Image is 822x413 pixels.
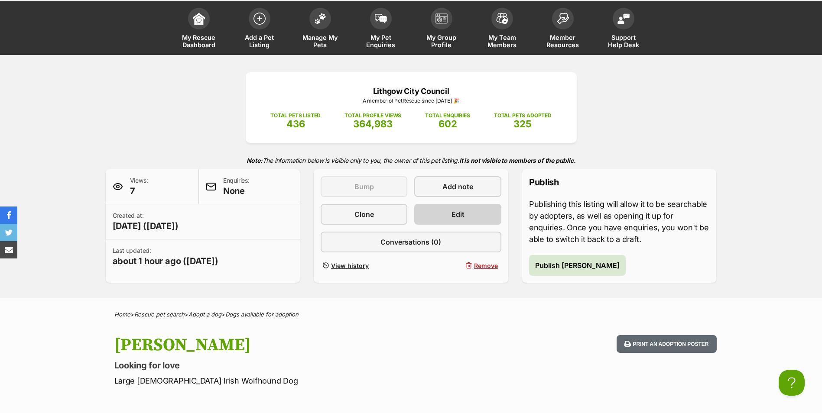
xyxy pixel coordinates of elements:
a: Adopt a dog [188,311,221,318]
a: Conversations (0) [321,232,501,252]
h1: [PERSON_NAME] [114,335,481,355]
span: Add note [442,181,473,192]
span: My Rescue Dashboard [179,34,218,48]
span: My Group Profile [422,34,461,48]
span: Manage My Pets [301,34,340,48]
span: Bump [354,181,374,192]
p: Lithgow City Council [259,85,564,97]
a: My Group Profile [411,3,472,55]
a: Manage My Pets [290,3,351,55]
a: Member Resources [533,3,593,55]
p: Last updated: [113,246,218,267]
a: Support Help Desk [593,3,654,55]
a: Clone [321,204,407,225]
p: A member of PetRescue since [DATE] 🎉 [259,97,564,105]
a: Add a Pet Listing [229,3,290,55]
span: Remove [474,261,498,270]
a: My Rescue Dashboard [169,3,229,55]
span: My Team Members [483,34,522,48]
p: TOTAL PETS ADOPTED [494,112,552,119]
span: 364,983 [353,118,393,129]
strong: Note: [247,157,263,164]
p: Publishing this listing will allow it to be searchable by adopters, as well as opening it up for ... [529,198,710,245]
span: 602 [439,118,457,129]
p: Enquiries: [223,176,250,197]
img: member-resources-icon-8e73f808a243e03378d46382f2149f9095a855e16c252ad45f914b54edf8863c.svg [557,13,569,24]
span: Add a Pet Listing [240,34,279,48]
a: Rescue pet search [134,311,185,318]
a: View history [321,259,407,272]
a: Edit [414,204,501,225]
button: Publish [PERSON_NAME] [529,255,626,276]
img: dashboard-icon-eb2f2d2d3e046f16d808141f083e7271f6b2e854fb5c12c21221c1fb7104beca.svg [193,13,205,25]
img: group-profile-icon-3fa3cf56718a62981997c0bc7e787c4b2cf8bcc04b72c1350f741eb67cf2f40e.svg [435,13,448,24]
p: TOTAL PROFILE VIEWS [344,112,401,119]
button: Print an adoption poster [617,335,716,353]
a: My Team Members [472,3,533,55]
span: 7 [130,185,148,197]
span: 325 [513,118,532,129]
img: add-pet-listing-icon-0afa8454b4691262ce3f59096e99ab1cd57d4a30225e0717b998d2c9b9846f56.svg [253,13,266,25]
button: Bump [321,176,407,197]
p: TOTAL ENQUIRIES [425,112,470,119]
a: Add note [414,176,501,197]
img: manage-my-pets-icon-02211641906a0b7f246fdf0571729dbe1e7629f14944591b6c1af311fb30b64b.svg [314,13,326,24]
p: Looking for love [114,359,481,371]
span: Support Help Desk [604,34,643,48]
img: team-members-icon-5396bd8760b3fe7c0b43da4ab00e1e3bb1a5d9ba89233759b79545d2d3fc5d0d.svg [496,13,508,24]
p: TOTAL PETS LISTED [270,112,321,119]
img: pet-enquiries-icon-7e3ad2cf08bfb03b45e93fb7055b45f3efa6380592205ae92323e6603595dc1f.svg [375,14,387,23]
p: Large [DEMOGRAPHIC_DATA] Irish Wolfhound Dog [114,375,481,387]
span: Edit [452,209,465,219]
p: The information below is visible only to you, the owner of this pet listing. [106,152,717,169]
span: Conversations (0) [380,237,441,247]
strong: It is not visible to members of the public. [459,157,576,164]
p: Publish [529,176,710,188]
p: Views: [130,176,148,197]
span: None [223,185,250,197]
span: Publish [PERSON_NAME] [535,260,620,271]
a: My Pet Enquiries [351,3,411,55]
button: Remove [414,259,501,272]
span: Member Resources [543,34,582,48]
span: View history [331,261,369,270]
span: [DATE] ([DATE]) [113,220,179,232]
span: 436 [286,118,305,129]
a: Home [114,311,130,318]
span: about 1 hour ago ([DATE]) [113,255,218,267]
span: My Pet Enquiries [361,34,400,48]
div: > > > [93,311,730,318]
img: help-desk-icon-fdf02630f3aa405de69fd3d07c3f3aa587a6932b1a1747fa1d2bba05be0121f9.svg [617,13,630,24]
a: Dogs available for adoption [225,311,299,318]
iframe: Help Scout Beacon - Open [779,370,805,396]
span: Clone [354,209,374,219]
p: Created at: [113,211,179,232]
